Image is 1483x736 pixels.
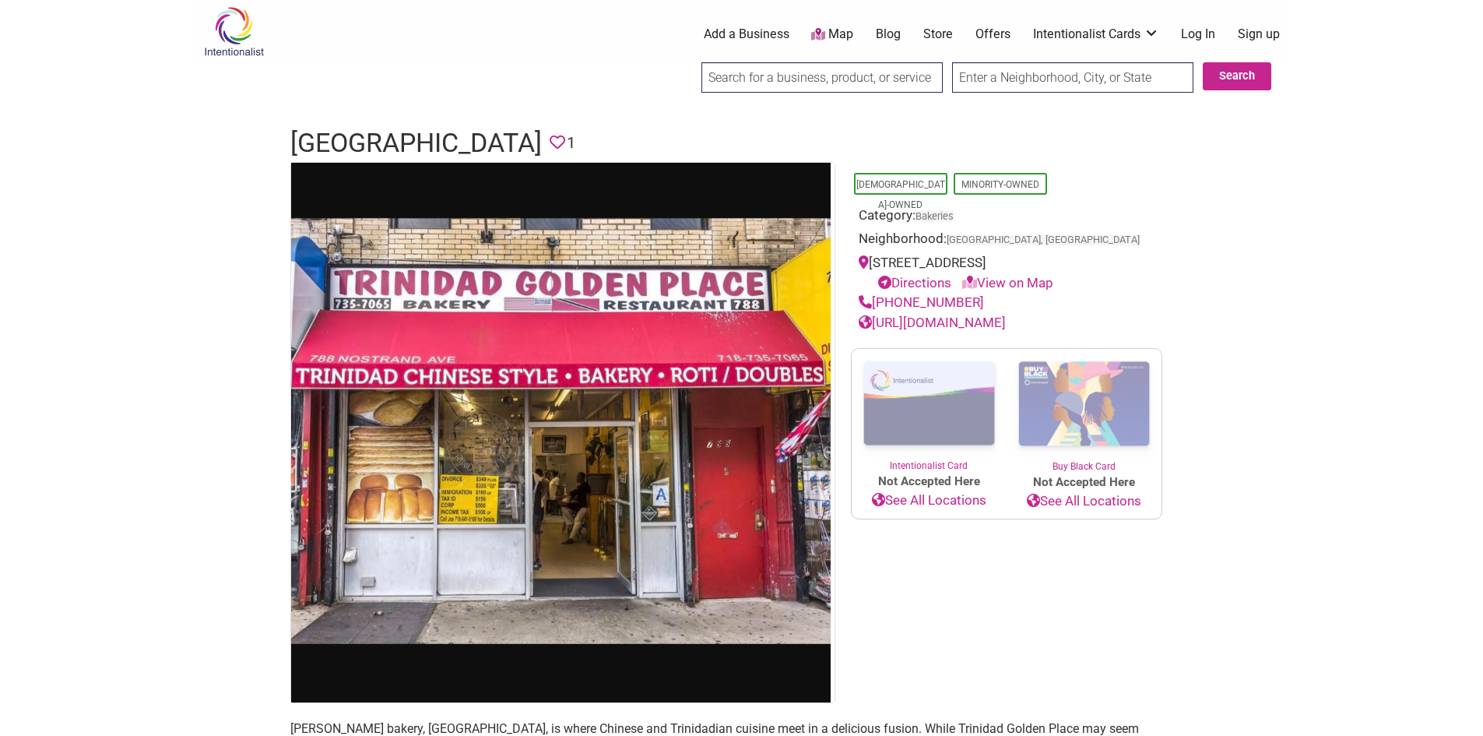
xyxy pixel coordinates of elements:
[859,294,984,310] a: [PHONE_NUMBER]
[811,26,853,44] a: Map
[859,315,1006,330] a: [URL][DOMAIN_NAME]
[1007,474,1161,491] span: Not Accepted Here
[859,206,1154,230] div: Category:
[1007,349,1161,474] a: Buy Black Card
[923,26,953,43] a: Store
[291,163,831,703] img: Trinidad Golden Place
[1007,491,1161,512] a: See All Locations
[859,229,1154,253] div: Neighborhood:
[1203,62,1271,90] button: Search
[567,131,575,155] span: 1
[852,349,1007,473] a: Intentionalist Card
[975,26,1010,43] a: Offers
[852,491,1007,511] a: See All Locations
[1181,26,1215,43] a: Log In
[952,62,1193,93] input: Enter a Neighborhood, City, or State
[915,210,954,222] a: Bakeries
[701,62,943,93] input: Search for a business, product, or service
[197,6,271,57] img: Intentionalist
[1033,26,1159,43] a: Intentionalist Cards
[947,235,1140,245] span: [GEOGRAPHIC_DATA], [GEOGRAPHIC_DATA]
[961,179,1039,190] a: Minority-Owned
[876,26,901,43] a: Blog
[852,349,1007,459] img: Intentionalist Card
[704,26,789,43] a: Add a Business
[878,275,951,291] a: Directions
[1238,26,1280,43] a: Sign up
[962,275,1053,291] a: View on Map
[852,473,1007,491] span: Not Accepted Here
[290,125,542,162] h1: [GEOGRAPHIC_DATA]
[856,179,945,210] a: [DEMOGRAPHIC_DATA]-Owned
[1007,349,1161,460] img: Buy Black Card
[859,253,1154,293] div: [STREET_ADDRESS]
